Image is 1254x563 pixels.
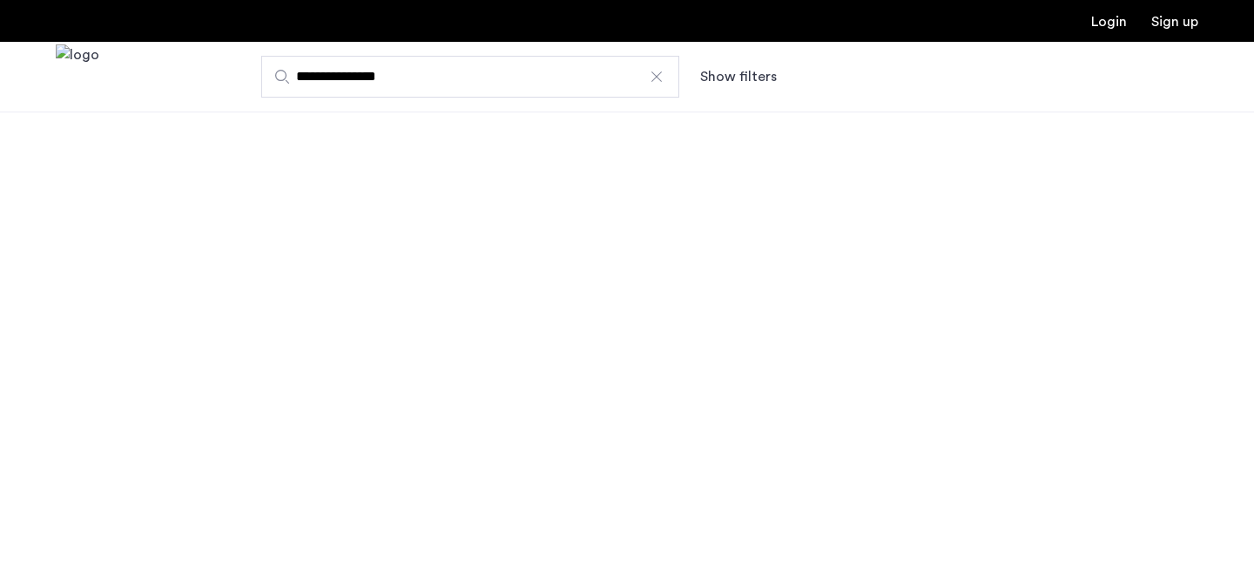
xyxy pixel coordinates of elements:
a: Login [1091,15,1127,29]
a: Cazamio Logo [56,44,99,110]
a: Registration [1151,15,1198,29]
button: Show or hide filters [700,66,777,87]
img: logo [56,44,99,110]
input: Apartment Search [261,56,679,98]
